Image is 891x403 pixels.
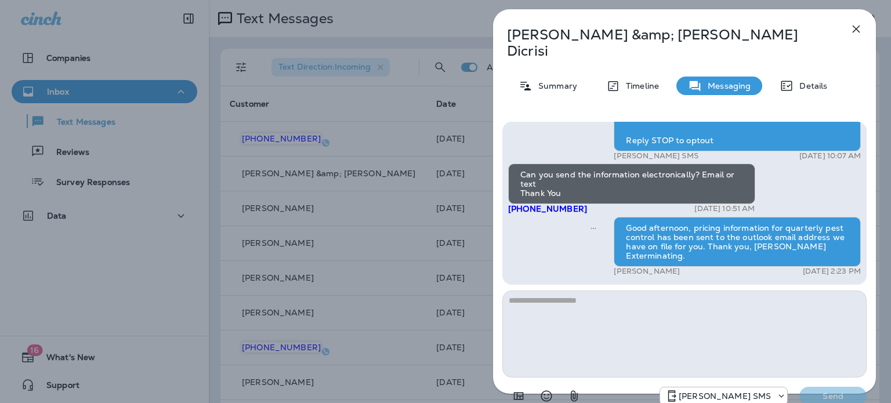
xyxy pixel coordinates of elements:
[660,389,787,403] div: +1 (757) 760-3335
[794,81,827,90] p: Details
[508,164,755,204] div: Can you send the information electronically? Email or text Thank You
[508,204,587,214] span: [PHONE_NUMBER]
[614,217,861,267] div: Good afternoon, pricing information for quarterly pest control has been sent to the outlook email...
[803,267,861,276] p: [DATE] 2:23 PM
[799,151,861,161] p: [DATE] 10:07 AM
[614,267,680,276] p: [PERSON_NAME]
[620,81,659,90] p: Timeline
[702,81,751,90] p: Messaging
[614,151,698,161] p: [PERSON_NAME] SMS
[507,27,824,59] p: [PERSON_NAME] &amp; [PERSON_NAME] Dicrisi
[679,391,771,401] p: [PERSON_NAME] SMS
[591,222,596,233] span: Sent
[533,81,577,90] p: Summary
[694,204,755,213] p: [DATE] 10:51 AM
